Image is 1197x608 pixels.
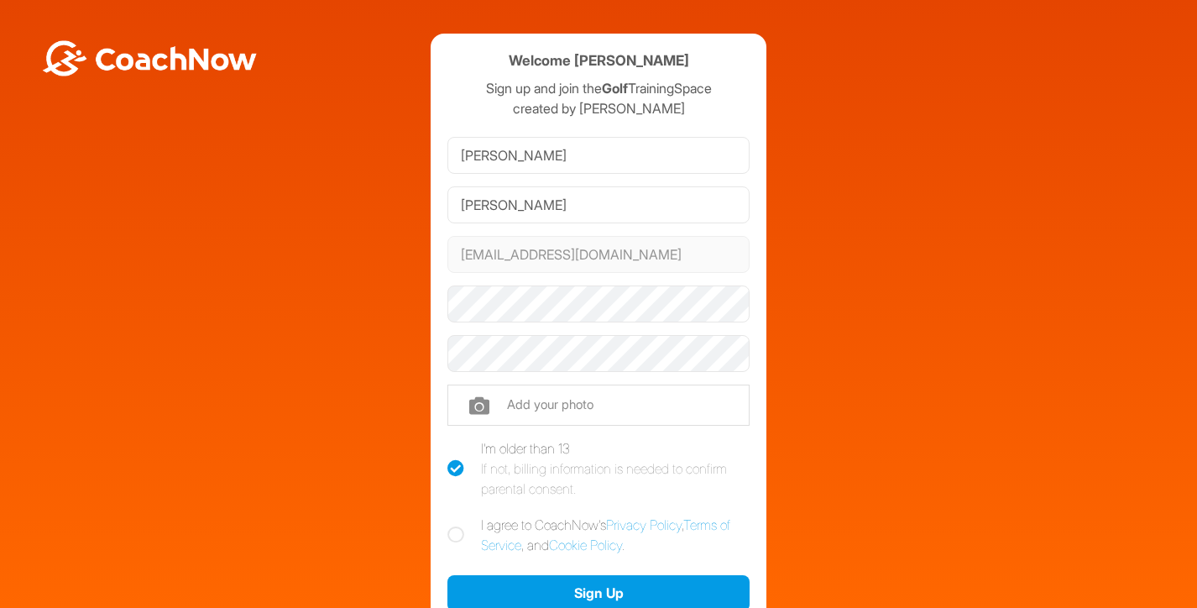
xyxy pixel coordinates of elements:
img: BwLJSsUCoWCh5upNqxVrqldRgqLPVwmV24tXu5FoVAoFEpwwqQ3VIfuoInZCoVCoTD4vwADAC3ZFMkVEQFDAAAAAElFTkSuQmCC [40,40,259,76]
input: Last Name [447,186,750,223]
a: Privacy Policy [606,516,682,533]
input: Email [447,236,750,273]
div: I'm older than 13 [481,438,750,499]
div: If not, billing information is needed to confirm parental consent. [481,459,750,499]
p: Sign up and join the TrainingSpace [447,78,750,98]
strong: Golf [602,80,628,97]
a: Terms of Service [481,516,730,553]
label: I agree to CoachNow's , , and . [447,515,750,555]
h4: Welcome [PERSON_NAME] [509,50,689,71]
p: created by [PERSON_NAME] [447,98,750,118]
a: Cookie Policy [549,537,622,553]
input: First Name [447,137,750,174]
